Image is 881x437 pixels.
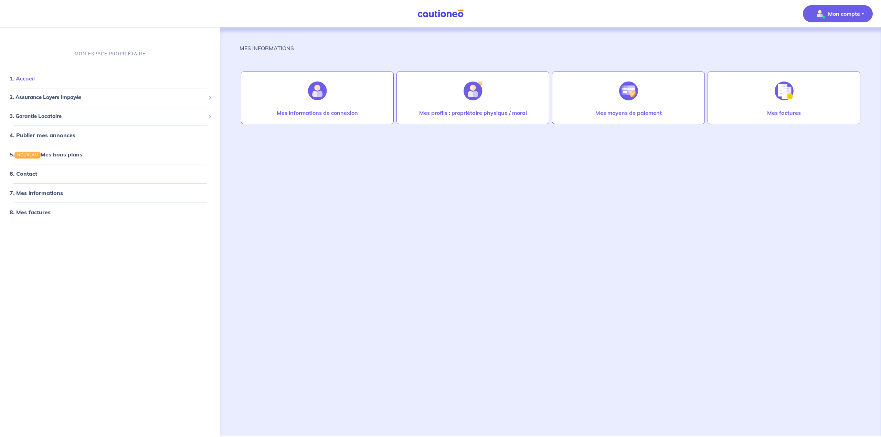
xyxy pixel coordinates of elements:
[3,110,217,123] div: 3. Garantie Locataire
[3,186,217,200] div: 7. Mes informations
[3,91,217,104] div: 2. Assurance Loyers Impayés
[619,81,638,100] img: illu_credit_card_no_anim.svg
[3,205,217,219] div: 8. Mes factures
[10,132,75,139] a: 4. Publier mes annonces
[828,10,860,18] p: Mon compte
[10,112,205,120] span: 3. Garantie Locataire
[3,148,217,161] div: 5.NOUVEAUMes bons plans
[10,170,37,177] a: 6. Contact
[3,167,217,181] div: 6. Contact
[3,128,217,142] div: 4. Publier mes annonces
[10,94,205,101] span: 2. Assurance Loyers Impayés
[277,109,358,117] p: Mes informations de connexion
[814,8,825,19] img: illu_account_valid_menu.svg
[240,44,294,52] p: MES INFORMATIONS
[10,209,51,216] a: 8. Mes factures
[767,109,801,117] p: Mes factures
[308,81,327,100] img: illu_account.svg
[595,109,662,117] p: Mes moyens de paiement
[10,151,82,158] a: 5.NOUVEAUMes bons plans
[464,81,482,100] img: illu_account_add.svg
[415,9,466,18] img: Cautioneo
[10,75,35,82] a: 1. Accueil
[3,72,217,85] div: 1. Accueil
[10,189,63,196] a: 7. Mes informations
[775,81,794,100] img: illu_invoice.svg
[803,5,873,22] button: illu_account_valid_menu.svgMon compte
[419,109,527,117] p: Mes profils : propriétaire physique / moral
[75,51,146,57] p: MON ESPACE PROPRIÉTAIRE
